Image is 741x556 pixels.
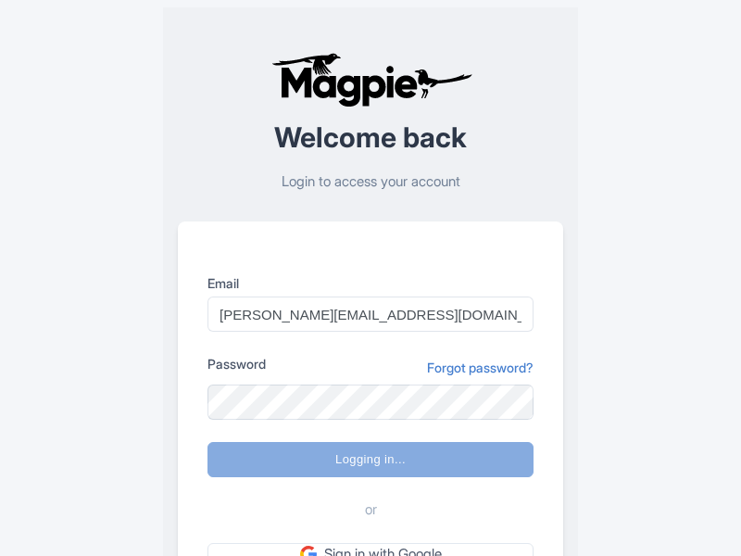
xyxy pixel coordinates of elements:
a: Forgot password? [427,358,534,377]
input: you@example.com [207,297,534,332]
img: logo-ab69f6fb50320c5b225c76a69d11143b.png [267,52,475,107]
p: Login to access your account [178,171,563,193]
h2: Welcome back [178,122,563,153]
label: Email [207,273,534,293]
input: Logging in... [207,442,534,477]
span: or [365,499,377,521]
label: Password [207,354,266,373]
